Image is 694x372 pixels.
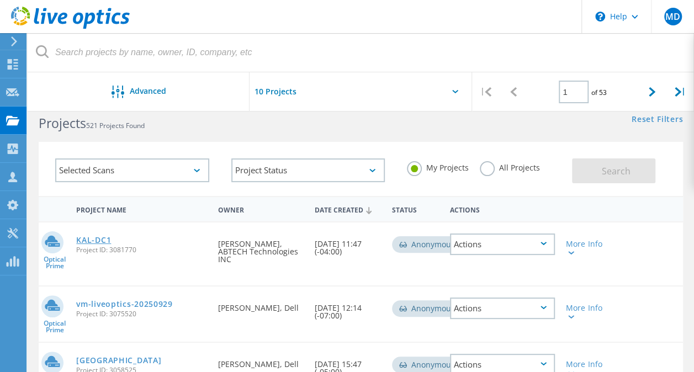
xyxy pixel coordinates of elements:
[71,199,213,219] div: Project Name
[76,357,161,364] a: [GEOGRAPHIC_DATA]
[450,233,555,255] div: Actions
[76,236,111,244] a: KAL-DC1
[595,12,605,22] svg: \n
[76,300,172,308] a: vm-liveoptics-20250929
[632,115,683,125] a: Reset Filters
[39,114,86,132] b: Projects
[39,256,71,269] span: Optical Prime
[39,320,71,333] span: Optical Prime
[591,88,607,97] span: of 53
[450,297,555,319] div: Actions
[86,121,145,130] span: 521 Projects Found
[566,240,606,256] div: More Info
[309,286,386,331] div: [DATE] 12:14 (-07:00)
[601,165,630,177] span: Search
[11,23,130,31] a: Live Optics Dashboard
[76,247,207,253] span: Project ID: 3081770
[309,222,386,267] div: [DATE] 11:47 (-04:00)
[392,236,466,253] div: Anonymous
[665,12,680,21] span: MD
[213,286,309,323] div: [PERSON_NAME], Dell
[130,87,166,95] span: Advanced
[213,199,309,219] div: Owner
[572,158,655,183] button: Search
[407,161,469,172] label: My Projects
[76,311,207,317] span: Project ID: 3075520
[386,199,444,219] div: Status
[566,304,606,320] div: More Info
[309,199,386,220] div: Date Created
[213,222,309,274] div: [PERSON_NAME], ABTECH Technologies INC
[666,72,694,111] div: |
[55,158,209,182] div: Selected Scans
[472,72,500,111] div: |
[392,300,466,317] div: Anonymous
[444,199,560,219] div: Actions
[231,158,385,182] div: Project Status
[480,161,540,172] label: All Projects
